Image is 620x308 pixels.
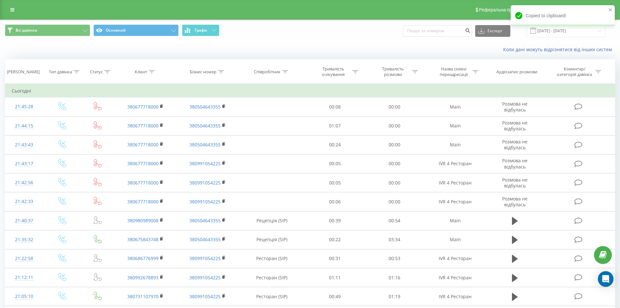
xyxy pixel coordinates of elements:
td: Ресторан (SIP) [239,287,305,306]
td: 00:22 [305,230,365,249]
div: Аудіозапис розмови [496,69,537,75]
td: 00:00 [365,97,424,116]
a: 380677718000 [127,180,158,186]
td: Ресторан (SIP) [239,249,305,268]
td: 00:00 [365,192,424,211]
div: 21:05:10 [12,290,37,303]
a: 380991054225 [189,293,221,300]
div: Тривалість розмови [376,66,410,77]
a: 380991054225 [189,198,221,205]
td: IVR 4 Ресторан [424,154,486,173]
div: [PERSON_NAME] [7,69,40,75]
td: Рецепція (SIP) [239,211,305,230]
a: 380504643355 [189,104,221,110]
span: Розмова не відбулась [502,120,528,132]
td: 00:39 [305,211,365,230]
button: Основний [93,24,179,36]
div: Тип дзвінка [49,69,72,75]
td: 00:31 [305,249,365,268]
div: Бізнес номер [190,69,216,75]
a: 380991054225 [189,180,221,186]
span: Розмова не відбулась [502,196,528,208]
a: 380677718000 [127,198,158,205]
td: 00:49 [305,287,365,306]
td: 00:05 [305,173,365,192]
div: Коментар/категорія дзвінка [556,66,594,77]
td: 00:54 [365,211,424,230]
div: Клієнт [135,69,147,75]
div: 21:44:15 [12,120,37,132]
td: Сьогодні [5,84,615,97]
a: 380677718000 [127,141,158,148]
a: Коли дані можуть відрізнятися вiд інших систем [503,46,615,52]
a: 380504643355 [189,123,221,129]
input: Пошук за номером [403,25,472,37]
td: Main [424,211,486,230]
button: Графік [182,24,219,36]
a: 380504643355 [189,217,221,224]
a: 380992678893 [127,274,158,281]
td: IVR 4 Ресторан [424,249,486,268]
td: 00:00 [365,116,424,135]
div: Open Intercom Messenger [598,271,613,287]
a: 380731107970 [127,293,158,300]
div: Copied to clipboard! [511,5,615,26]
a: 380504643355 [189,236,221,242]
td: Рецепція (SIP) [239,230,305,249]
td: IVR 4 Ресторан [424,173,486,192]
a: 380991054225 [189,274,221,281]
td: IVR 4 Ресторан [424,268,486,287]
div: 21:43:43 [12,139,37,151]
button: Експорт [475,25,510,37]
div: 21:40:37 [12,214,37,227]
td: IVR 4 Ресторан [424,287,486,306]
td: 00:00 [365,154,424,173]
div: 21:22:58 [12,252,37,265]
td: 00:24 [305,135,365,154]
a: 380677718000 [127,123,158,129]
div: 21:12:11 [12,271,37,284]
td: Main [424,116,486,135]
a: 380675843748 [127,236,158,242]
td: 00:05 [305,154,365,173]
div: Тривалість очікування [316,66,351,77]
td: 00:00 [365,135,424,154]
td: 00:08 [305,97,365,116]
td: 03:34 [365,230,424,249]
span: Графік [195,28,207,33]
a: 380677718000 [127,104,158,110]
td: Main [424,230,486,249]
td: 00:06 [305,192,365,211]
td: Main [424,135,486,154]
a: 380686776999 [127,255,158,261]
a: 380991054225 [189,160,221,167]
div: 21:45:28 [12,100,37,113]
td: IVR 4 Ресторан [424,192,486,211]
td: 01:11 [305,268,365,287]
a: 380991054225 [189,255,221,261]
div: Співробітник [254,69,281,75]
a: 380980989008 [127,217,158,224]
span: Розмова не відбулась [502,101,528,113]
span: Розмова не відбулась [502,139,528,151]
a: 380677718000 [127,160,158,167]
a: 380504643355 [189,141,221,148]
div: 21:42:56 [12,176,37,189]
span: Розмова не відбулась [502,157,528,169]
td: 00:00 [365,173,424,192]
td: Main [424,97,486,116]
td: Ресторан (SIP) [239,268,305,287]
span: Реферальна програма [479,7,527,12]
div: Назва схеми переадресації [436,66,471,77]
td: 00:53 [365,249,424,268]
span: Всі дзвінки [16,28,37,33]
td: 01:07 [305,116,365,135]
div: 21:42:33 [12,195,37,208]
button: close [608,7,613,13]
td: 01:16 [365,268,424,287]
div: Статус [90,69,103,75]
button: Всі дзвінки [5,24,90,36]
div: 21:43:17 [12,157,37,170]
div: 21:35:32 [12,233,37,246]
td: 01:19 [365,287,424,306]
